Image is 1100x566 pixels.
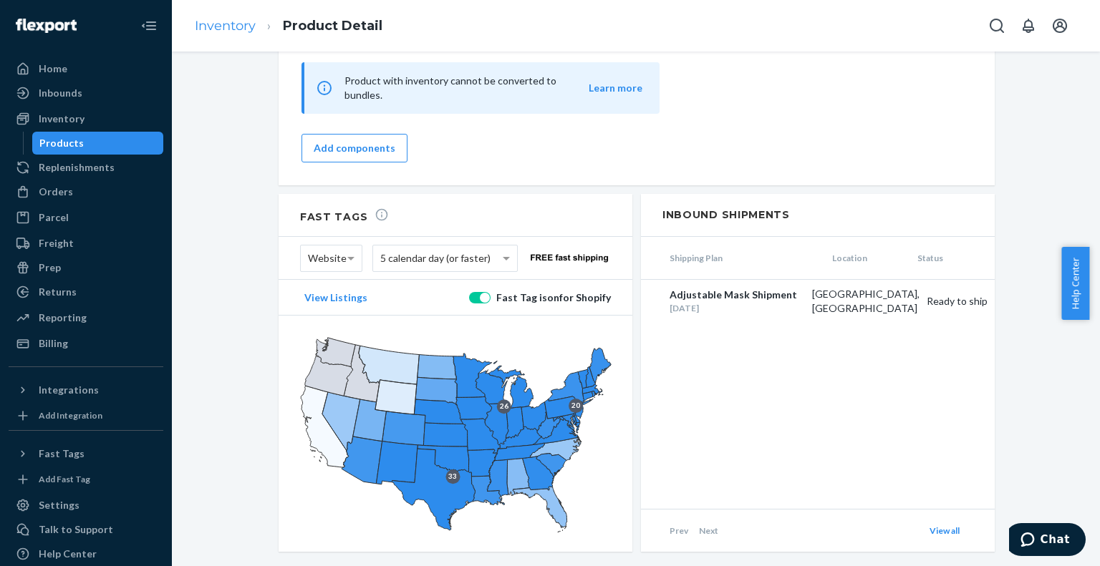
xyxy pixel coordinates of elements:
[1009,523,1086,559] iframe: Opens a widget where you can chat to one of our agents
[9,518,163,541] button: Talk to Support
[9,442,163,465] button: Fast Tags
[39,160,115,175] div: Replenishments
[930,525,960,536] a: View all
[39,86,82,100] div: Inbounds
[39,210,69,225] div: Parcel
[493,291,611,305] div: Fast Tag is on for Shopify
[39,409,102,421] div: Add Integration
[301,134,407,162] button: Add components
[9,256,163,279] a: Prep
[641,252,825,264] span: Shipping Plan
[9,57,163,80] a: Home
[283,18,382,34] a: Product Detail
[1061,247,1089,320] button: Help Center
[1046,11,1074,40] button: Open account menu
[183,5,394,47] ol: breadcrumbs
[195,18,256,34] a: Inventory
[9,82,163,104] a: Inbounds
[39,336,68,351] div: Billing
[910,252,995,264] span: Status
[39,383,99,397] div: Integrations
[9,206,163,229] a: Parcel
[32,132,164,155] a: Products
[39,136,84,150] div: Products
[9,494,163,517] a: Settings
[9,232,163,255] a: Freight
[9,471,163,488] a: Add Fast Tag
[16,19,77,33] img: Flexport logo
[9,107,163,130] a: Inventory
[39,185,73,199] div: Orders
[670,302,805,314] div: [DATE]
[308,246,347,270] span: Website
[380,246,491,270] span: 5 calendar day (or faster)
[699,525,718,536] span: Next
[9,379,163,401] button: Integrations
[39,62,67,76] div: Home
[39,285,77,299] div: Returns
[641,194,995,237] h2: Inbound Shipments
[641,280,995,323] a: Adjustable Mask Shipment[DATE][GEOGRAPHIC_DATA], [GEOGRAPHIC_DATA]Ready to ship
[39,547,97,561] div: Help Center
[920,294,995,308] div: Ready to ship
[39,447,85,461] div: Fast Tags
[9,407,163,424] a: Add Integration
[589,81,642,95] button: Learn more
[670,288,805,302] div: Adjustable Mask Shipment
[1014,11,1043,40] button: Open notifications
[9,280,163,303] a: Returns
[528,253,611,263] img: website-free-fast.ac112c9d76101210657a4eea9f63645d.png
[805,287,920,316] div: [GEOGRAPHIC_DATA], [GEOGRAPHIC_DATA]
[39,473,90,485] div: Add Fast Tag
[300,208,389,223] h2: Fast Tags
[39,112,85,126] div: Inventory
[983,11,1011,40] button: Open Search Box
[9,156,163,179] a: Replenishments
[39,498,79,512] div: Settings
[825,252,910,264] span: Location
[135,11,163,40] button: Close Navigation
[9,180,163,203] a: Orders
[9,332,163,355] a: Billing
[39,522,113,537] div: Talk to Support
[9,542,163,565] a: Help Center
[301,2,660,114] div: Add components to make this product a kit.
[300,291,372,304] button: View Listings
[9,306,163,329] a: Reporting
[39,311,87,325] div: Reporting
[39,260,61,275] div: Prep
[301,62,660,114] div: Product with inventory cannot be converted to bundles.
[39,236,74,250] div: Freight
[670,525,688,536] span: Prev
